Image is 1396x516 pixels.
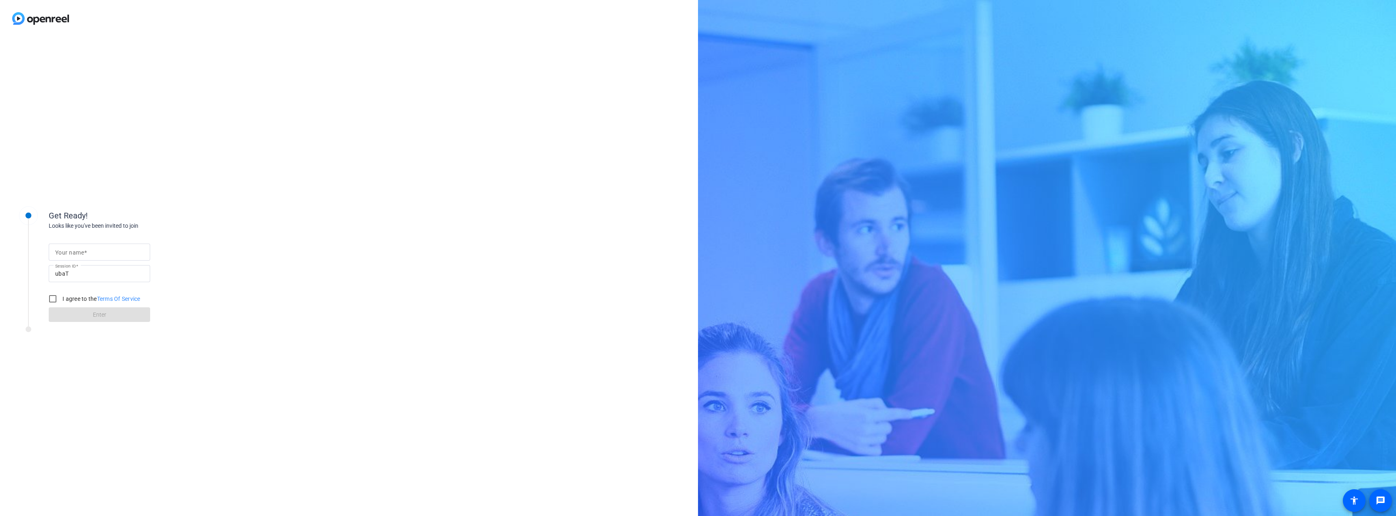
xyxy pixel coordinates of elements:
label: I agree to the [61,295,140,303]
mat-label: Your name [55,249,84,256]
mat-icon: message [1376,496,1385,505]
mat-label: Session ID [55,263,76,268]
mat-icon: accessibility [1349,496,1359,505]
div: Get Ready! [49,209,211,222]
div: Looks like you've been invited to join [49,222,211,230]
a: Terms Of Service [97,296,140,302]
